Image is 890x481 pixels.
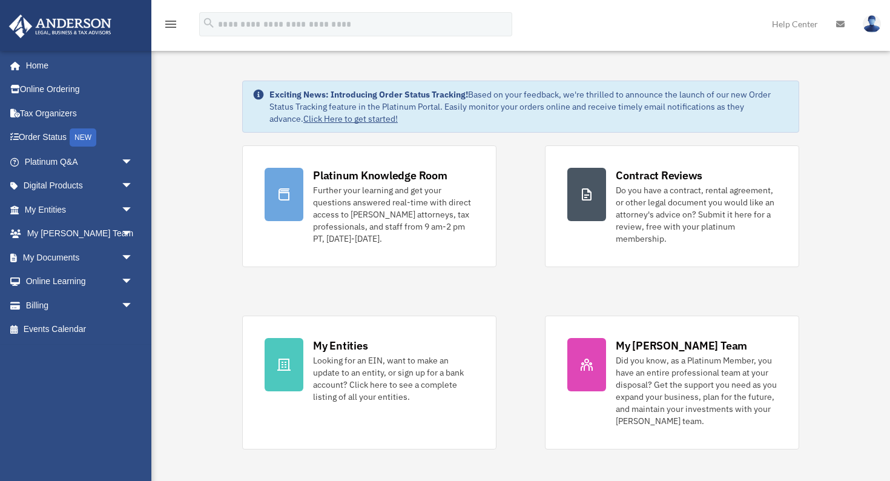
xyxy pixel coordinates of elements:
[121,270,145,294] span: arrow_drop_down
[616,168,702,183] div: Contract Reviews
[8,222,151,246] a: My [PERSON_NAME] Teamarrow_drop_down
[8,174,151,198] a: Digital Productsarrow_drop_down
[8,101,151,125] a: Tax Organizers
[242,145,496,267] a: Platinum Knowledge Room Further your learning and get your questions answered real-time with dire...
[8,150,151,174] a: Platinum Q&Aarrow_drop_down
[163,17,178,32] i: menu
[202,16,216,30] i: search
[616,354,777,427] div: Did you know, as a Platinum Member, you have an entire professional team at your disposal? Get th...
[269,88,789,125] div: Based on your feedback, we're thrilled to announce the launch of our new Order Status Tracking fe...
[616,184,777,245] div: Do you have a contract, rental agreement, or other legal document you would like an attorney's ad...
[8,78,151,102] a: Online Ordering
[121,174,145,199] span: arrow_drop_down
[863,15,881,33] img: User Pic
[313,168,447,183] div: Platinum Knowledge Room
[545,316,799,449] a: My [PERSON_NAME] Team Did you know, as a Platinum Member, you have an entire professional team at...
[8,53,145,78] a: Home
[8,197,151,222] a: My Entitiesarrow_drop_down
[121,150,145,174] span: arrow_drop_down
[313,354,474,403] div: Looking for an EIN, want to make an update to an entity, or sign up for a bank account? Click her...
[242,316,496,449] a: My Entities Looking for an EIN, want to make an update to an entity, or sign up for a bank accoun...
[8,293,151,317] a: Billingarrow_drop_down
[70,128,96,147] div: NEW
[303,113,398,124] a: Click Here to get started!
[8,245,151,270] a: My Documentsarrow_drop_down
[313,338,368,353] div: My Entities
[8,270,151,294] a: Online Learningarrow_drop_down
[121,222,145,247] span: arrow_drop_down
[313,184,474,245] div: Further your learning and get your questions answered real-time with direct access to [PERSON_NAM...
[545,145,799,267] a: Contract Reviews Do you have a contract, rental agreement, or other legal document you would like...
[121,293,145,318] span: arrow_drop_down
[8,125,151,150] a: Order StatusNEW
[616,338,747,353] div: My [PERSON_NAME] Team
[121,245,145,270] span: arrow_drop_down
[163,21,178,32] a: menu
[121,197,145,222] span: arrow_drop_down
[269,89,468,100] strong: Exciting News: Introducing Order Status Tracking!
[8,317,151,342] a: Events Calendar
[5,15,115,38] img: Anderson Advisors Platinum Portal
